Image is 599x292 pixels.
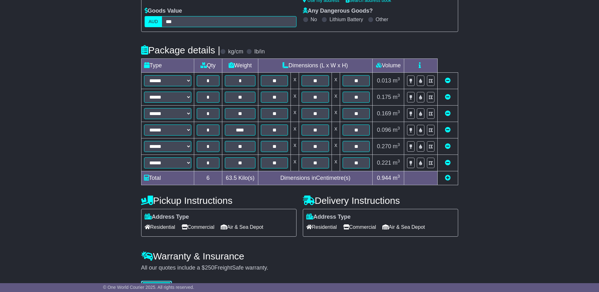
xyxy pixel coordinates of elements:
[194,171,222,185] td: 6
[141,171,194,185] td: Total
[398,174,400,179] sup: 3
[377,110,391,117] span: 0.169
[145,8,182,15] label: Goods Value
[343,222,376,232] span: Commercial
[303,195,458,206] h4: Delivery Instructions
[228,48,243,55] label: kg/cm
[205,265,214,271] span: 250
[393,77,400,84] span: m
[222,59,258,73] td: Weight
[377,175,391,181] span: 0.944
[332,73,340,89] td: x
[145,16,162,27] label: AUD
[332,106,340,122] td: x
[303,8,373,15] label: Any Dangerous Goods?
[141,251,458,261] h4: Warranty & Insurance
[291,155,299,171] td: x
[377,94,391,100] span: 0.175
[141,45,220,55] h4: Package details |
[141,265,458,271] div: All our quotes include a $ FreightSafe warranty.
[329,16,363,22] label: Lithium Battery
[222,171,258,185] td: Kilo(s)
[306,222,337,232] span: Residential
[393,94,400,100] span: m
[398,93,400,98] sup: 3
[398,109,400,114] sup: 3
[258,59,373,73] td: Dimensions (L x W x H)
[377,143,391,149] span: 0.270
[311,16,317,22] label: No
[258,171,373,185] td: Dimensions in Centimetre(s)
[382,222,425,232] span: Air & Sea Depot
[145,222,175,232] span: Residential
[332,89,340,106] td: x
[291,122,299,138] td: x
[398,142,400,147] sup: 3
[182,222,214,232] span: Commercial
[445,143,451,149] a: Remove this item
[393,160,400,166] span: m
[145,214,189,221] label: Address Type
[445,94,451,100] a: Remove this item
[291,106,299,122] td: x
[332,138,340,155] td: x
[141,195,297,206] h4: Pickup Instructions
[221,222,263,232] span: Air & Sea Depot
[398,126,400,131] sup: 3
[393,110,400,117] span: m
[291,89,299,106] td: x
[254,48,265,55] label: lb/in
[445,127,451,133] a: Remove this item
[103,285,194,290] span: © One World Courier 2025. All rights reserved.
[291,73,299,89] td: x
[377,160,391,166] span: 0.221
[445,110,451,117] a: Remove this item
[332,155,340,171] td: x
[393,127,400,133] span: m
[291,138,299,155] td: x
[393,175,400,181] span: m
[398,159,400,163] sup: 3
[141,281,172,292] button: Get Quotes
[332,122,340,138] td: x
[373,59,404,73] td: Volume
[445,175,451,181] a: Add new item
[445,160,451,166] a: Remove this item
[393,143,400,149] span: m
[194,59,222,73] td: Qty
[377,127,391,133] span: 0.096
[445,77,451,84] a: Remove this item
[226,175,237,181] span: 63.5
[141,59,194,73] td: Type
[377,77,391,84] span: 0.013
[398,76,400,81] sup: 3
[376,16,388,22] label: Other
[306,214,351,221] label: Address Type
